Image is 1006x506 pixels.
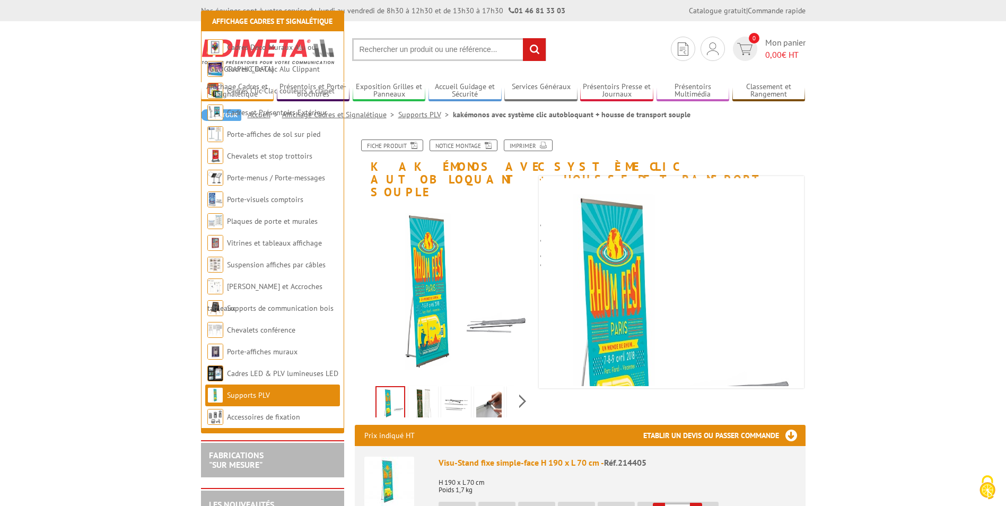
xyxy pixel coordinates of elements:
img: exposition_et_panneaux_kakemonos_roll-up_kakemonos_housse_de_transport_souple.jpg [484,178,802,496]
input: Rechercher un produit ou une référence... [352,38,546,61]
a: Vitrines et tableaux affichage [227,238,322,248]
p: H 190 x L 70 cm Poids 1,7 kg [439,472,796,494]
img: Cimaises et Accroches tableaux [207,278,223,294]
img: Accessoires de fixation [207,409,223,425]
a: Porte-affiches muraux [227,347,298,356]
a: Supports PLV [398,110,453,119]
img: exposition_et_panneaux_kakemonos_roll-up_kakemonos_housse_de_transport_souple.jpg [355,204,533,383]
li: kakémonos avec système clic autobloquant + housse de transport souple [453,109,690,120]
a: [PERSON_NAME] et Accroches tableaux [207,282,322,313]
a: Imprimer [504,139,553,151]
a: Notice Montage [430,139,497,151]
a: Cadres et Présentoirs Extérieur [227,108,327,117]
div: Nos équipes sont à votre service du lundi au vendredi de 8h30 à 12h30 et de 13h30 à 17h30 [201,5,565,16]
a: devis rapide 0 Mon panier 0,00€ HT [730,37,806,61]
img: 214405_visu-stand-simple-face-6.jpg [410,388,436,421]
a: Chevalets et stop trottoirs [227,151,312,161]
a: Accessoires de fixation [227,412,300,422]
img: Cookies (fenêtre modale) [974,474,1001,501]
a: Exposition Grilles et Panneaux [353,82,426,100]
a: Plaques de porte et murales [227,216,318,226]
span: 0,00 [765,49,782,60]
a: Cadres Deco Muraux Alu ou [GEOGRAPHIC_DATA] [207,42,316,74]
img: devis rapide [707,42,719,55]
img: Cadres Deco Muraux Alu ou Bois [207,39,223,55]
h1: kakémonos avec système clic autobloquant + housse de transport souple [347,139,813,199]
img: devis rapide [678,42,688,56]
img: Cadres et Présentoirs Extérieur [207,104,223,120]
img: Porte-menus / Porte-messages [207,170,223,186]
a: Supports PLV [227,390,270,400]
a: Présentoirs Presse et Journaux [580,82,653,100]
img: exposition_et_panneaux_kakemonos_roll-up_kakemonos_housse_de_transport_souple.jpg [377,387,404,420]
a: Porte-affiches de sol sur pied [227,129,320,139]
a: FABRICATIONS"Sur Mesure" [209,450,264,470]
div: | [689,5,806,16]
a: Services Généraux [504,82,578,100]
a: Affichage Cadres et Signalétique [201,82,274,100]
img: Suspension affiches par câbles [207,257,223,273]
img: Chevalets conférence [207,322,223,338]
button: Cookies (fenêtre modale) [969,470,1006,506]
strong: 01 46 81 33 03 [509,6,565,15]
span: 0 [749,33,759,43]
a: Présentoirs et Porte-brochures [277,82,350,100]
a: Classement et Rangement [732,82,806,100]
span: Mon panier [765,37,806,61]
a: Accueil Guidage et Sécurité [428,82,502,100]
img: 214405_visu-stand-simple-face-1.jpg [443,388,469,421]
img: 214405_visu-stand-simple-face-4.jpg [476,388,502,421]
img: Supports PLV [207,387,223,403]
a: Catalogue gratuit [689,6,746,15]
img: Cadres LED & PLV lumineuses LED [207,365,223,381]
a: Porte-visuels comptoirs [227,195,303,204]
img: Porte-affiches de sol sur pied [207,126,223,142]
a: Présentoirs Multimédia [657,82,730,100]
img: Plaques de porte et murales [207,213,223,229]
span: Réf.214405 [604,457,646,468]
span: Next [518,392,528,410]
input: rechercher [523,38,546,61]
p: Prix indiqué HT [364,425,415,446]
div: Visu-Stand fixe simple-face H 190 x L 70 cm - [439,457,796,469]
img: Chevalets et stop trottoirs [207,148,223,164]
img: Porte-visuels comptoirs [207,191,223,207]
a: Supports de communication bois [227,303,334,313]
a: Fiche produit [361,139,423,151]
img: devis rapide [737,43,753,55]
img: Porte-affiches muraux [207,344,223,360]
img: 214405_visu-stand-simple-face-2.jpg [509,388,535,421]
span: € HT [765,49,806,61]
a: Suspension affiches par câbles [227,260,326,269]
a: Commande rapide [748,6,806,15]
a: Chevalets conférence [227,325,295,335]
img: Vitrines et tableaux affichage [207,235,223,251]
h3: Etablir un devis ou passer commande [643,425,806,446]
a: Affichage Cadres et Signalétique [212,16,333,26]
a: Cadres Clic-Clac Alu Clippant [227,64,320,74]
a: Cadres LED & PLV lumineuses LED [227,369,338,378]
a: Porte-menus / Porte-messages [227,173,325,182]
